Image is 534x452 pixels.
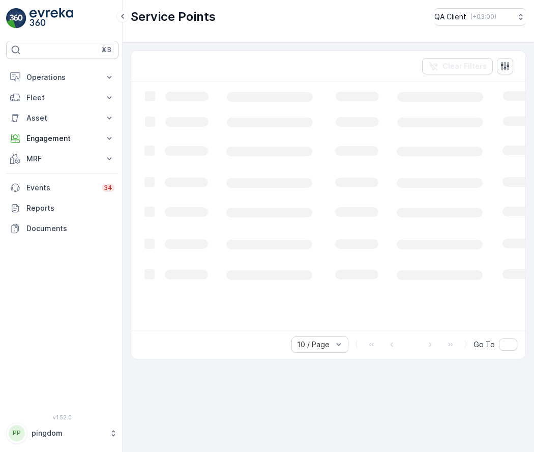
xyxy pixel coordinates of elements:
button: Operations [6,67,118,88]
p: Operations [26,72,98,82]
p: Documents [26,223,114,234]
button: Asset [6,108,118,128]
span: v 1.52.0 [6,414,118,420]
button: Engagement [6,128,118,149]
p: Clear Filters [442,61,487,71]
button: Clear Filters [422,58,493,74]
p: QA Client [434,12,466,22]
img: logo [6,8,26,29]
div: PP [9,425,25,441]
a: Events34 [6,178,118,198]
p: ( +03:00 ) [470,13,496,21]
a: Documents [6,218,118,239]
img: logo_light-DOdMpM7g.png [29,8,73,29]
p: 34 [104,184,112,192]
p: Events [26,183,96,193]
button: PPpingdom [6,422,118,444]
p: Service Points [131,9,216,25]
span: Go To [473,340,495,350]
p: ⌘B [101,46,111,54]
button: QA Client(+03:00) [434,8,526,25]
button: MRF [6,149,118,169]
a: Reports [6,198,118,218]
button: Fleet [6,88,118,108]
p: MRF [26,154,98,164]
p: Engagement [26,133,98,144]
p: Asset [26,113,98,123]
p: pingdom [32,428,104,438]
p: Fleet [26,93,98,103]
p: Reports [26,203,114,213]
